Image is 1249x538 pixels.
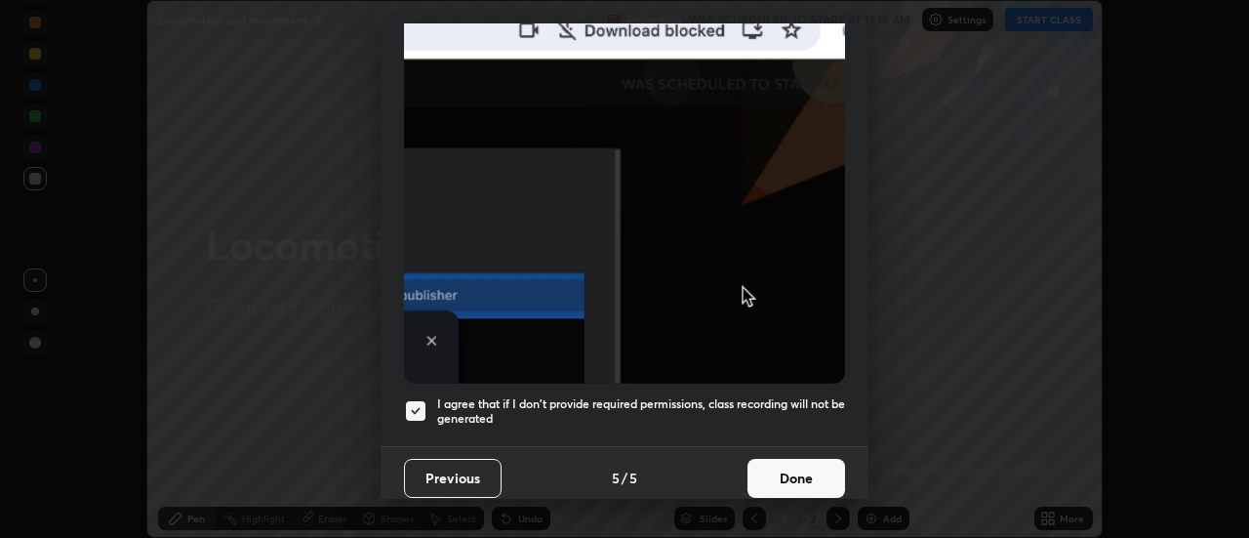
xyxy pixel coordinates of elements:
button: Done [747,459,845,498]
h5: I agree that if I don't provide required permissions, class recording will not be generated [437,396,845,427]
h4: 5 [612,468,620,488]
h4: / [622,468,627,488]
h4: 5 [629,468,637,488]
button: Previous [404,459,502,498]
